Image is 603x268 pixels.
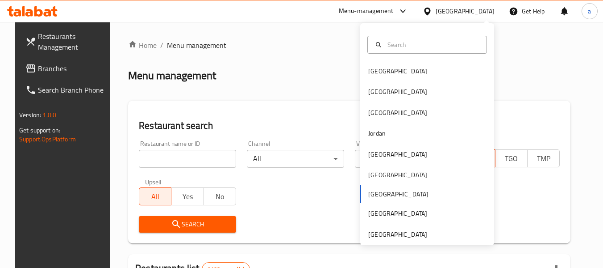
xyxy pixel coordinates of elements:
button: All [139,187,171,205]
span: Restaurants Management [38,31,108,52]
div: [GEOGRAPHIC_DATA] [436,6,495,16]
a: Branches [18,58,116,79]
span: TGO [499,152,524,165]
button: No [204,187,236,205]
h2: Restaurant search [139,119,560,132]
a: Support.OpsPlatform [19,133,76,145]
span: Get support on: [19,124,60,136]
div: Jordan [368,128,386,138]
a: Search Branch Phone [18,79,116,101]
span: Yes [175,190,200,203]
span: a [588,6,591,16]
div: [GEOGRAPHIC_DATA] [368,230,427,239]
div: All [355,150,452,168]
a: Restaurants Management [18,26,116,58]
nav: breadcrumb [128,40,570,51]
span: No [208,190,233,203]
label: Upsell [145,179,162,185]
div: [GEOGRAPHIC_DATA] [368,208,427,218]
button: TGO [495,149,528,167]
span: Menu management [167,40,226,51]
span: 1.0.0 [42,109,56,121]
span: Branches [38,63,108,74]
div: [GEOGRAPHIC_DATA] [368,149,427,159]
span: Version: [19,109,41,121]
button: Yes [171,187,204,205]
div: [GEOGRAPHIC_DATA] [368,87,427,97]
div: Menu-management [339,6,394,17]
span: All [143,190,168,203]
div: [GEOGRAPHIC_DATA] [368,66,427,76]
div: [GEOGRAPHIC_DATA] [368,170,427,180]
button: TMP [527,149,560,167]
span: TMP [531,152,556,165]
span: Search [146,219,229,230]
a: Home [128,40,157,51]
input: Search for restaurant name or ID.. [139,150,236,168]
h2: Menu management [128,68,216,83]
button: Search [139,216,236,233]
span: Search Branch Phone [38,85,108,95]
div: [GEOGRAPHIC_DATA] [368,108,427,118]
input: Search [384,40,481,50]
li: / [160,40,163,51]
div: All [247,150,344,168]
